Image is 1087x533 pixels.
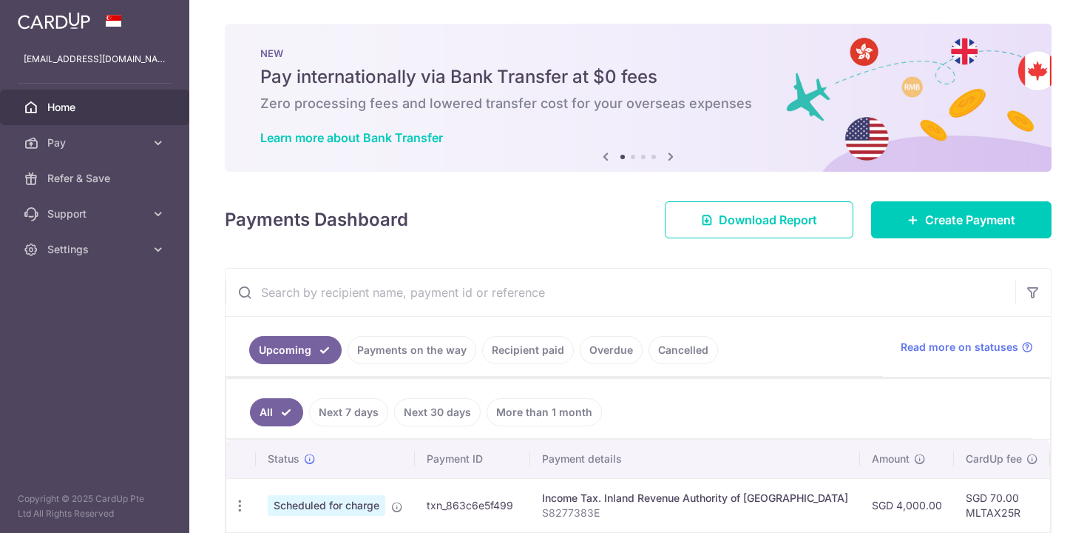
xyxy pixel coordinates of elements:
[860,478,954,532] td: SGD 4,000.00
[394,398,481,426] a: Next 30 days
[47,100,145,115] span: Home
[225,24,1052,172] img: Bank transfer banner
[580,336,643,364] a: Overdue
[226,269,1015,316] input: Search by recipient name, payment id or reference
[925,211,1015,229] span: Create Payment
[954,478,1050,532] td: SGD 70.00 MLTAX25R
[249,336,342,364] a: Upcoming
[542,506,848,520] p: S8277383E
[530,440,860,478] th: Payment details
[225,207,408,233] h4: Payments Dashboard
[487,398,602,426] a: More than 1 month
[649,336,718,364] a: Cancelled
[268,495,385,516] span: Scheduled for charge
[18,12,90,30] img: CardUp
[719,211,817,229] span: Download Report
[415,440,530,478] th: Payment ID
[250,398,303,426] a: All
[871,201,1052,238] a: Create Payment
[260,47,1016,59] p: NEW
[24,52,166,67] p: [EMAIL_ADDRESS][DOMAIN_NAME]
[47,135,145,150] span: Pay
[47,207,145,221] span: Support
[47,171,145,186] span: Refer & Save
[966,452,1022,466] span: CardUp fee
[309,398,388,426] a: Next 7 days
[872,452,910,466] span: Amount
[665,201,853,238] a: Download Report
[901,340,1033,355] a: Read more on statuses
[542,491,848,506] div: Income Tax. Inland Revenue Authority of [GEOGRAPHIC_DATA]
[348,336,476,364] a: Payments on the way
[260,95,1016,113] h6: Zero processing fees and lowered transfer cost for your overseas expenses
[260,130,443,145] a: Learn more about Bank Transfer
[268,452,299,466] span: Status
[260,65,1016,89] h5: Pay internationally via Bank Transfer at $0 fees
[901,340,1018,355] span: Read more on statuses
[47,242,145,257] span: Settings
[415,478,530,532] td: txn_863c6e5f499
[482,336,574,364] a: Recipient paid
